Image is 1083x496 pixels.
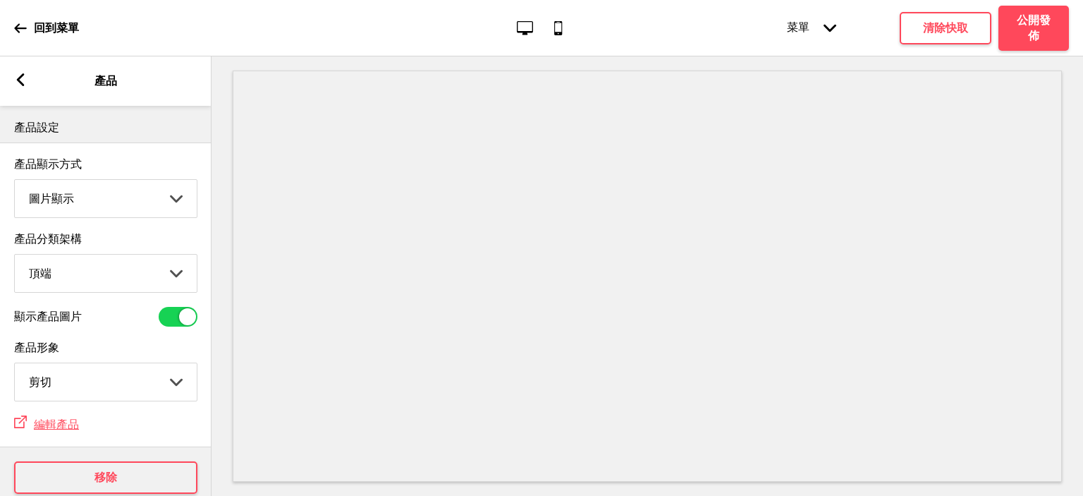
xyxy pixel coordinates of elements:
span: 編輯產品 [34,418,79,431]
button: 清除快取 [900,12,991,44]
label: 產品分類架構 [14,232,197,247]
label: 產品顯示方式 [14,157,197,172]
a: 回到菜單 [14,9,79,47]
button: 公開發佈 [998,6,1069,51]
div: 菜單 [773,6,850,49]
p: 產品設定 [14,120,197,135]
h4: 清除快取 [923,20,968,36]
a: 編輯產品 [27,418,79,431]
button: 移除 [14,461,197,494]
label: 產品形象 [14,341,197,356]
h4: 移除 [94,470,117,485]
h4: 公開發佈 [1012,13,1055,44]
p: 產品 [94,73,117,89]
p: 回到菜單 [34,20,79,36]
label: 顯示產品圖片 [14,310,82,325]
